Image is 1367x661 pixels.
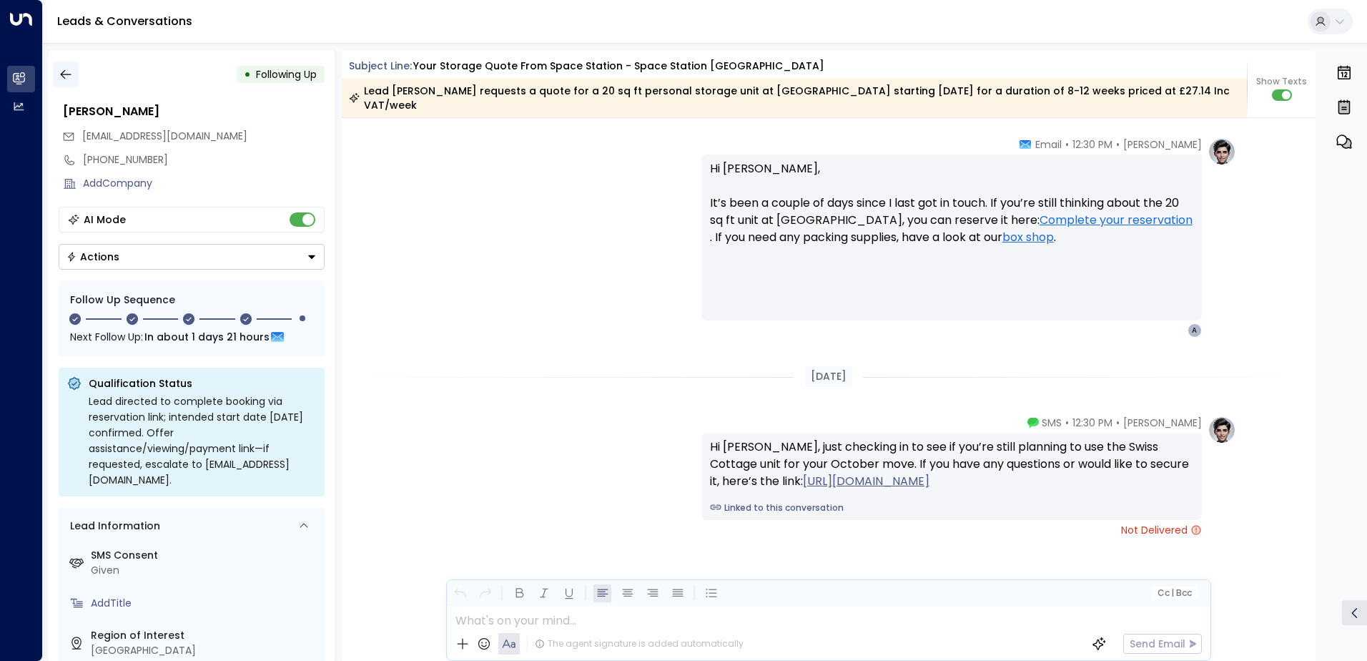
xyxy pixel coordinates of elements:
[91,628,319,643] label: Region of Interest
[1116,137,1120,152] span: •
[710,439,1193,490] div: Hi [PERSON_NAME], just checking in to see if you’re still planning to use the Swiss Cottage unit ...
[1042,416,1062,430] span: SMS
[1123,416,1202,430] span: [PERSON_NAME]
[256,67,317,82] span: Following Up
[349,59,412,73] span: Subject Line:
[805,366,852,387] div: [DATE]
[1072,137,1112,152] span: 12:30 PM
[710,160,1193,263] p: Hi [PERSON_NAME], It’s been a couple of days since I last got in touch. If you’re still thinking ...
[1121,523,1202,537] span: Not Delivered
[1171,588,1174,598] span: |
[1116,416,1120,430] span: •
[535,637,744,650] div: The agent signature is added automatically
[91,643,319,658] div: [GEOGRAPHIC_DATA]
[1065,416,1069,430] span: •
[82,129,247,143] span: [EMAIL_ADDRESS][DOMAIN_NAME]
[349,84,1239,112] div: Lead [PERSON_NAME] requests a quote for a 20 sq ft personal storage unit at [GEOGRAPHIC_DATA] sta...
[1065,137,1069,152] span: •
[91,596,319,611] div: AddTitle
[65,519,160,534] div: Lead Information
[803,473,929,490] a: [URL][DOMAIN_NAME]
[1208,416,1236,444] img: profile-logo.png
[1208,137,1236,166] img: profile-logo.png
[89,393,316,488] div: Lead directed to complete booking via reservation link; intended start date [DATE] confirmed. Off...
[83,152,325,167] div: [PHONE_NUMBER]
[476,584,494,602] button: Redo
[1072,416,1112,430] span: 12:30 PM
[1035,137,1062,152] span: Email
[59,244,325,270] div: Button group with a nested menu
[144,329,270,345] span: In about 1 days 21 hours
[57,13,192,29] a: Leads & Conversations
[59,244,325,270] button: Actions
[451,584,469,602] button: Undo
[63,103,325,120] div: [PERSON_NAME]
[244,62,251,87] div: •
[1151,587,1197,600] button: Cc|Bcc
[89,376,316,391] p: Qualification Status
[82,129,247,144] span: aasiyah.haq@gmail.com
[413,59,824,74] div: Your storage quote from Space Station - Space Station [GEOGRAPHIC_DATA]
[66,250,119,263] div: Actions
[84,212,126,227] div: AI Mode
[1002,229,1054,246] a: box shop
[91,548,319,563] label: SMS Consent
[1040,212,1193,229] a: Complete your reservation
[1256,75,1307,88] span: Show Texts
[1123,137,1202,152] span: [PERSON_NAME]
[1157,588,1191,598] span: Cc Bcc
[91,563,319,578] div: Given
[710,501,1193,514] a: Linked to this conversation
[70,329,313,345] div: Next Follow Up:
[70,293,313,308] div: Follow Up Sequence
[83,176,325,191] div: AddCompany
[1188,323,1202,338] div: A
